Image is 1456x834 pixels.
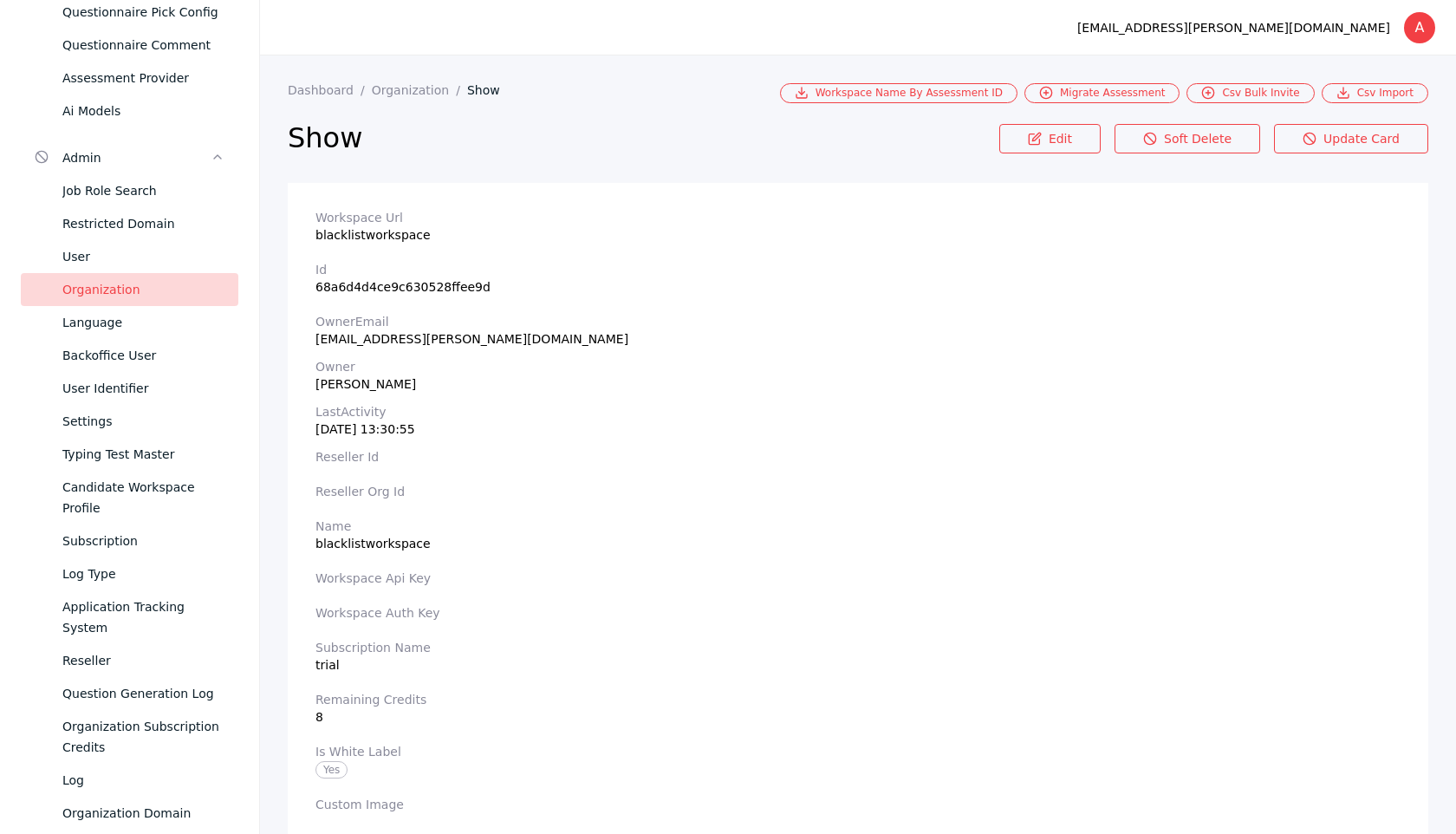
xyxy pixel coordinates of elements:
div: Typing Test Master [62,444,224,465]
label: lastActivity [315,405,1401,419]
a: Organization [21,273,238,306]
div: Log [62,770,224,791]
label: Workspace Api Key [315,571,1401,585]
section: 68a6d4d4ce9c630528ffee9d [315,263,1401,294]
label: owner [315,360,1401,374]
a: Workspace Name By Assessment ID [780,83,1017,103]
div: Restricted Domain [62,213,224,234]
div: Application Tracking System [62,596,224,638]
span: Yes [315,761,348,779]
div: Backoffice User [62,345,224,366]
a: Ai Models [21,94,238,127]
section: 8 [315,693,1401,724]
div: Questionnaire Pick Config [62,2,224,23]
a: Candidate Workspace Profile [21,471,238,525]
div: [DATE] 13:30:55 [315,422,1401,436]
label: ownerEmail [315,315,1401,329]
a: Update Card [1274,124,1428,153]
section: blacklistworkspace [315,519,1401,551]
div: User Identifier [62,378,224,399]
div: Questionnaire Comment [62,35,224,55]
label: Remaining Credits [315,693,1401,707]
div: Log Type [62,564,224,584]
a: Show [467,83,514,97]
label: Workspace Auth Key [315,606,1401,620]
div: Admin [62,147,211,168]
div: Candidate Workspace Profile [62,477,224,518]
a: Csv Import [1322,83,1428,103]
div: Assessment Provider [62,68,224,88]
label: Subscription Name [315,641,1401,655]
a: Restricted Domain [21,207,238,240]
a: Settings [21,405,238,438]
label: Custom Image [315,798,1401,811]
div: [PERSON_NAME] [315,377,1401,391]
a: Job Role Search [21,174,238,207]
div: [EMAIL_ADDRESS][PERSON_NAME][DOMAIN_NAME] [315,332,1401,346]
a: Assessment Provider [21,62,238,94]
label: Name [315,519,1401,533]
a: Typing Test Master [21,438,238,471]
a: Migrate Assessment [1024,83,1180,103]
a: Subscription [21,525,238,557]
div: [EMAIL_ADDRESS][PERSON_NAME][DOMAIN_NAME] [1077,17,1390,38]
a: Csv Bulk Invite [1186,83,1314,103]
label: Id [315,263,1401,277]
div: User [62,246,224,267]
a: Questionnaire Comment [21,29,238,62]
a: Organization Domain [21,797,238,830]
label: Is White Label [315,745,1401,759]
a: Backoffice User [21,339,238,372]
div: Language [62,312,224,333]
a: Reseller [21,644,238,677]
a: Edit [999,124,1101,153]
a: Log Type [21,557,238,590]
a: Soft Delete [1115,124,1260,153]
a: Log [21,764,238,797]
div: Organization Domain [62,803,224,824]
h2: Show [288,121,999,155]
a: Question Generation Log [21,677,238,710]
a: Dashboard [288,83,372,97]
div: Settings [62,411,224,432]
div: A [1404,12,1435,43]
div: Question Generation Log [62,683,224,704]
div: Job Role Search [62,180,224,201]
label: Reseller Org Id [315,485,1401,498]
div: Ai Models [62,101,224,121]
a: Language [21,306,238,339]
label: Workspace Url [315,211,1401,225]
div: Reseller [62,650,224,671]
a: Organization [372,83,467,97]
label: Reseller Id [315,450,1401,464]
section: blacklistworkspace [315,211,1401,242]
div: Organization [62,279,224,300]
div: Subscription [62,531,224,551]
a: User Identifier [21,372,238,405]
a: Application Tracking System [21,590,238,644]
a: User [21,240,238,273]
div: Organization Subscription Credits [62,716,224,758]
a: Organization Subscription Credits [21,710,238,764]
section: trial [315,641,1401,672]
